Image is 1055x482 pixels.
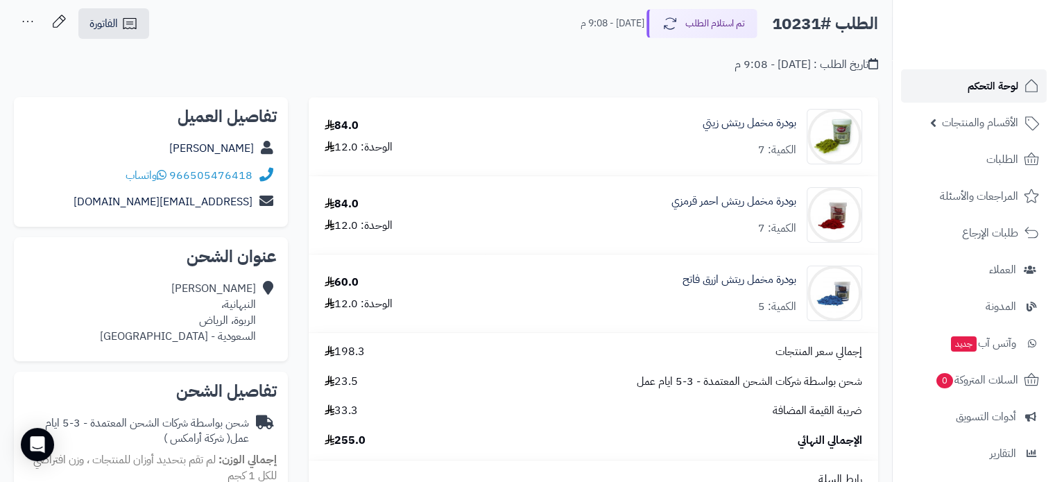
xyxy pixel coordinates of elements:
a: بودرة مخمل ريتش احمر قرمزي [671,193,796,209]
a: العملاء [901,253,1047,286]
img: 29-11-90x90.jpg [807,109,861,164]
button: تم استلام الطلب [646,9,757,38]
div: [PERSON_NAME] النبهانية، الربوة، الرياض السعودية - [GEOGRAPHIC_DATA] [100,281,256,344]
span: طلبات الإرجاع [962,223,1018,243]
div: الكمية: 5 [758,299,796,315]
a: أدوات التسويق [901,400,1047,433]
span: شحن بواسطة شركات الشحن المعتمدة - 3-5 ايام عمل [637,374,862,390]
a: واتساب [126,167,166,184]
span: أدوات التسويق [956,407,1016,427]
img: logo-2.png [961,21,1042,50]
span: إجمالي سعر المنتجات [775,344,862,360]
span: السلات المتروكة [935,370,1018,390]
div: الكمية: 7 [758,221,796,236]
span: المراجعات والأسئلة [940,187,1018,206]
span: الإجمالي النهائي [798,433,862,449]
span: وآتس آب [950,334,1016,353]
a: التقارير [901,437,1047,470]
div: الوحدة: 12.0 [325,296,393,312]
a: الطلبات [901,143,1047,176]
span: الفاتورة [89,15,118,32]
a: السلات المتروكة0 [901,363,1047,397]
a: 966505476418 [169,167,252,184]
h2: تفاصيل العميل [25,108,277,125]
a: [PERSON_NAME] [169,140,254,157]
h2: الطلب #10231 [772,10,878,38]
a: المدونة [901,290,1047,323]
span: المدونة [986,297,1016,316]
span: 23.5 [325,374,358,390]
span: جديد [951,336,977,352]
span: التقارير [990,444,1016,463]
span: الطلبات [986,150,1018,169]
h2: عنوان الشحن [25,248,277,265]
span: ضريبة القيمة المضافة [773,403,862,419]
small: [DATE] - 9:08 م [581,17,644,31]
span: ( شركة أرامكس ) [164,430,230,447]
span: العملاء [989,260,1016,279]
a: وآتس آبجديد [901,327,1047,360]
span: 33.3 [325,403,358,419]
a: [EMAIL_ADDRESS][DOMAIN_NAME] [74,193,252,210]
a: بودرة مخمل ريتش ازرق فاتح [683,272,796,288]
div: Open Intercom Messenger [21,428,54,461]
span: لوحة التحكم [968,76,1018,96]
a: المراجعات والأسئلة [901,180,1047,213]
a: بودرة مخمل ريتش زيتي [703,115,796,131]
span: 198.3 [325,344,365,360]
img: 1746442042-%D9%85%D9%83%D9%86%D8%A9%D9%85%D9%83-90x90.jpg [807,187,861,243]
div: الوحدة: 12.0 [325,139,393,155]
a: لوحة التحكم [901,69,1047,103]
div: 84.0 [325,196,359,212]
h2: تفاصيل الشحن [25,383,277,399]
span: 0 [936,372,954,389]
div: الكمية: 7 [758,142,796,158]
span: الأقسام والمنتجات [942,113,1018,132]
div: الوحدة: 12.0 [325,218,393,234]
div: 84.0 [325,118,359,134]
div: تاريخ الطلب : [DATE] - 9:08 م [735,57,878,73]
a: طلبات الإرجاع [901,216,1047,250]
img: 1746442616-%D9%83%D8%B7%D8%B8%D9%85%D9%83%D8%B7-90x90.jpg [807,266,861,321]
span: 255.0 [325,433,366,449]
div: 60.0 [325,275,359,291]
div: شحن بواسطة شركات الشحن المعتمدة - 3-5 ايام عمل [25,415,249,447]
a: الفاتورة [78,8,149,39]
strong: إجمالي الوزن: [218,451,277,468]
